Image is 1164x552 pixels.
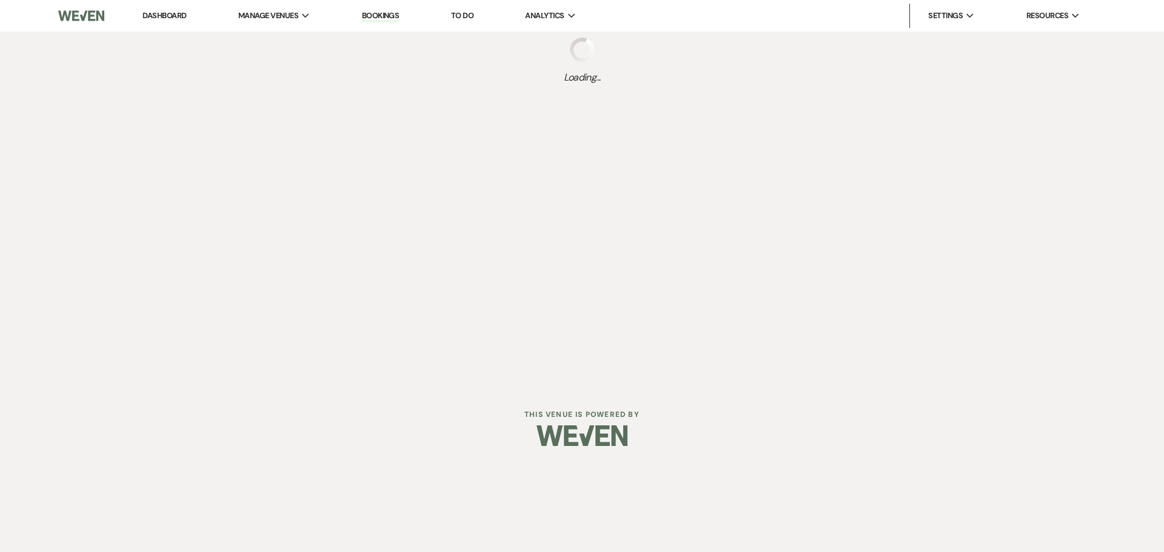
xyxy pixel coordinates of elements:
[451,10,473,21] a: To Do
[362,10,400,22] a: Bookings
[537,414,627,457] img: Weven Logo
[570,38,594,62] img: loading spinner
[928,10,963,22] span: Settings
[564,70,601,85] span: Loading...
[58,3,104,28] img: Weven Logo
[1026,10,1068,22] span: Resources
[142,10,186,21] a: Dashboard
[525,10,564,22] span: Analytics
[238,10,298,22] span: Manage Venues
